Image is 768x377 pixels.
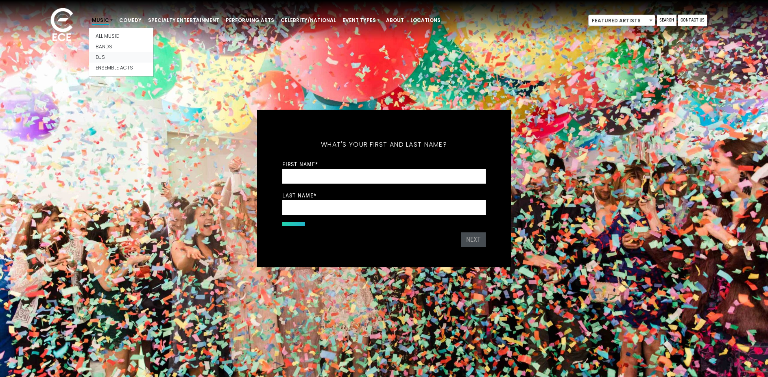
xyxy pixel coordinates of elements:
[282,130,486,159] h5: What's your first and last name?
[89,31,153,41] a: All Music
[589,15,655,26] span: Featured Artists
[282,192,316,199] label: Last Name
[277,13,339,27] a: Celebrity/National
[89,41,153,52] a: Bands
[116,13,145,27] a: Comedy
[282,160,318,168] label: First Name
[407,13,444,27] a: Locations
[339,13,383,27] a: Event Types
[657,15,676,26] a: Search
[383,13,407,27] a: About
[41,6,82,45] img: ece_new_logo_whitev2-1.png
[89,13,116,27] a: Music
[145,13,223,27] a: Specialty Entertainment
[678,15,707,26] a: Contact Us
[89,63,153,73] a: Ensemble Acts
[588,15,655,26] span: Featured Artists
[223,13,277,27] a: Performing Arts
[89,52,153,63] a: Djs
